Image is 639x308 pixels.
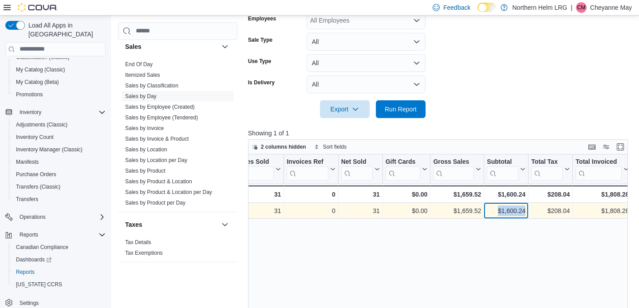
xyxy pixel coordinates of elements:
span: Purchase Orders [12,169,106,180]
button: Subtotal [487,158,525,180]
a: [US_STATE] CCRS [12,279,66,290]
button: Total Tax [531,158,570,180]
span: Run Report [385,105,417,114]
a: Tax Exemptions [125,250,163,256]
span: Transfers [12,194,106,205]
div: $1,600.24 [487,205,525,216]
span: Inventory Manager (Classic) [12,144,106,155]
a: Transfers (Classic) [12,182,64,192]
button: Inventory Count [9,131,109,143]
label: Sale Type [248,36,272,43]
span: Settings [16,297,106,308]
span: Reports [20,231,38,238]
button: Display options [601,142,611,152]
a: Sales by Invoice & Product [125,136,189,142]
div: Subtotal [487,158,518,166]
a: Canadian Compliance [12,242,72,253]
span: Reports [12,267,106,277]
input: Dark Mode [477,3,496,12]
p: Showing 1 of 1 [248,129,632,138]
button: All [307,75,426,93]
button: Total Invoiced [576,158,629,180]
span: Transfers [16,196,38,203]
button: [US_STATE] CCRS [9,278,109,291]
button: Keyboard shortcuts [587,142,597,152]
button: Export [320,100,370,118]
span: Washington CCRS [12,279,106,290]
button: Operations [2,211,109,223]
button: Sales [125,42,218,51]
a: Reports [12,267,38,277]
span: Dashboards [16,256,51,263]
div: $208.04 [531,205,570,216]
div: $1,600.24 [487,189,525,200]
div: $208.04 [531,189,570,200]
div: Gift Cards [385,158,420,166]
button: Sort fields [311,142,350,152]
div: Gross Sales [433,158,474,180]
div: 31 [229,189,281,200]
div: $0.00 [385,189,427,200]
span: Operations [20,213,46,221]
button: 2 columns hidden [248,142,310,152]
div: $1,659.52 [433,205,481,216]
div: Invoices Sold [229,158,274,180]
a: Tax Details [125,239,151,245]
a: Manifests [12,157,42,167]
span: Dashboards [12,254,106,265]
a: My Catalog (Classic) [12,64,69,75]
button: All [307,54,426,72]
span: My Catalog (Classic) [16,66,65,73]
button: My Catalog (Classic) [9,63,109,76]
button: Operations [16,212,49,222]
span: Inventory [16,107,106,118]
button: Reports [2,229,109,241]
a: Promotions [12,89,47,100]
div: $1,659.52 [433,189,481,200]
a: Transfers [12,194,42,205]
a: Sales by Day [125,93,157,99]
span: Inventory Count [16,134,54,141]
label: Use Type [248,58,271,65]
a: Sales by Invoice [125,125,164,131]
div: Net Sold [341,158,372,166]
div: Invoices Sold [229,158,274,166]
a: Itemized Sales [125,72,160,78]
div: Subtotal [487,158,518,180]
label: Employees [248,15,276,22]
span: My Catalog (Classic) [12,64,106,75]
a: Sales by Product & Location [125,178,192,185]
span: Promotions [12,89,106,100]
div: Invoices Ref [287,158,328,166]
button: Gift Cards [385,158,427,180]
span: 2 columns hidden [261,143,306,150]
div: Total Invoiced [576,158,622,180]
label: Is Delivery [248,79,275,86]
a: Dashboards [12,254,55,265]
a: Sales by Employee (Created) [125,104,195,110]
button: Transfers (Classic) [9,181,109,193]
button: My Catalog (Beta) [9,76,109,88]
span: My Catalog (Beta) [12,77,106,87]
span: Manifests [12,157,106,167]
span: Reports [16,229,106,240]
span: CM [577,2,585,13]
p: | [571,2,572,13]
span: Manifests [16,158,39,166]
a: End Of Day [125,61,153,67]
button: Taxes [125,220,218,229]
div: 0 [287,189,335,200]
p: Northern Helm LRG [512,2,567,13]
a: Sales by Location per Day [125,157,187,163]
a: Sales by Product & Location per Day [125,189,212,195]
a: My Catalog (Beta) [12,77,63,87]
button: Sales [220,41,230,52]
div: $1,808.28 [576,205,629,216]
div: Total Tax [531,158,563,180]
button: Promotions [9,88,109,101]
h3: Sales [125,42,142,51]
span: Operations [16,212,106,222]
div: Total Tax [531,158,563,166]
img: Cova [18,3,58,12]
